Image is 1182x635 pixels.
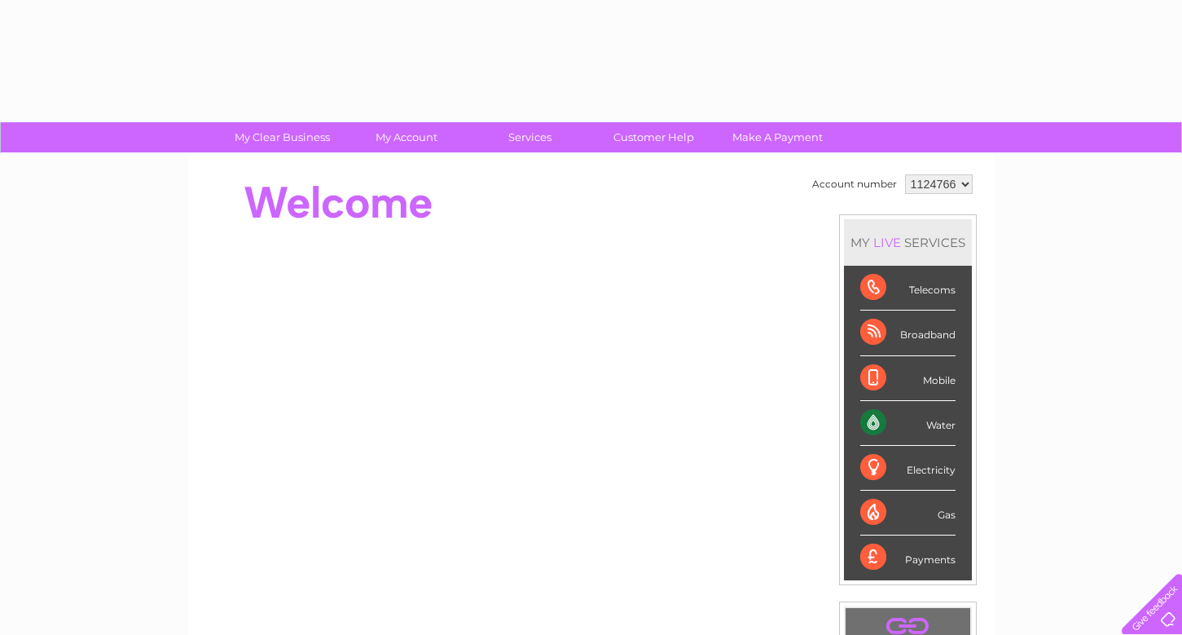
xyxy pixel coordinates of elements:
[860,401,956,446] div: Water
[587,122,721,152] a: Customer Help
[339,122,473,152] a: My Account
[710,122,845,152] a: Make A Payment
[463,122,597,152] a: Services
[860,266,956,311] div: Telecoms
[860,446,956,491] div: Electricity
[808,170,901,198] td: Account number
[860,311,956,355] div: Broadband
[870,235,904,250] div: LIVE
[215,122,349,152] a: My Clear Business
[844,219,972,266] div: MY SERVICES
[860,356,956,401] div: Mobile
[860,536,956,580] div: Payments
[860,491,956,536] div: Gas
